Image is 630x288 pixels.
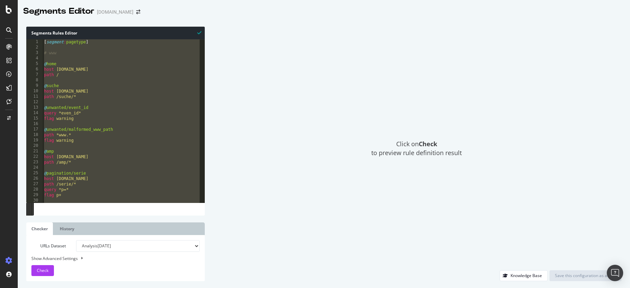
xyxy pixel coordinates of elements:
[371,140,462,157] span: Click on to preview rule definition result
[26,138,43,143] div: 19
[23,5,94,17] div: Segments Editor
[26,72,43,78] div: 7
[26,94,43,99] div: 11
[26,110,43,116] div: 14
[26,121,43,127] div: 16
[511,273,542,278] div: Knowledge Base
[26,160,43,165] div: 23
[26,255,195,262] div: Show Advanced Settings
[26,149,43,154] div: 21
[37,268,48,273] span: Check
[26,56,43,61] div: 4
[26,116,43,121] div: 15
[26,143,43,149] div: 20
[500,270,548,281] button: Knowledge Base
[26,127,43,132] div: 17
[26,99,43,105] div: 12
[197,29,201,36] span: Syntax is valid
[26,181,43,187] div: 27
[555,273,616,278] div: Save this configuration as active
[419,140,437,148] strong: Check
[26,240,71,252] label: URLs Dataset
[500,273,548,278] a: Knowledge Base
[26,198,43,203] div: 30
[26,45,43,50] div: 2
[26,132,43,138] div: 18
[26,105,43,110] div: 13
[607,265,623,281] div: Open Intercom Messenger
[26,154,43,160] div: 22
[136,10,140,14] div: arrow-right-arrow-left
[26,88,43,94] div: 10
[26,61,43,67] div: 5
[549,270,621,281] button: Save this configuration as active
[26,83,43,88] div: 9
[26,170,43,176] div: 25
[31,265,54,276] button: Check
[26,176,43,181] div: 26
[26,27,205,39] div: Segments Rules Editor
[26,67,43,72] div: 6
[26,78,43,83] div: 8
[26,165,43,170] div: 24
[26,222,53,235] a: Checker
[26,187,43,192] div: 28
[26,39,43,45] div: 1
[97,9,133,15] div: [DOMAIN_NAME]
[26,50,43,56] div: 3
[55,222,80,235] a: History
[26,192,43,198] div: 29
